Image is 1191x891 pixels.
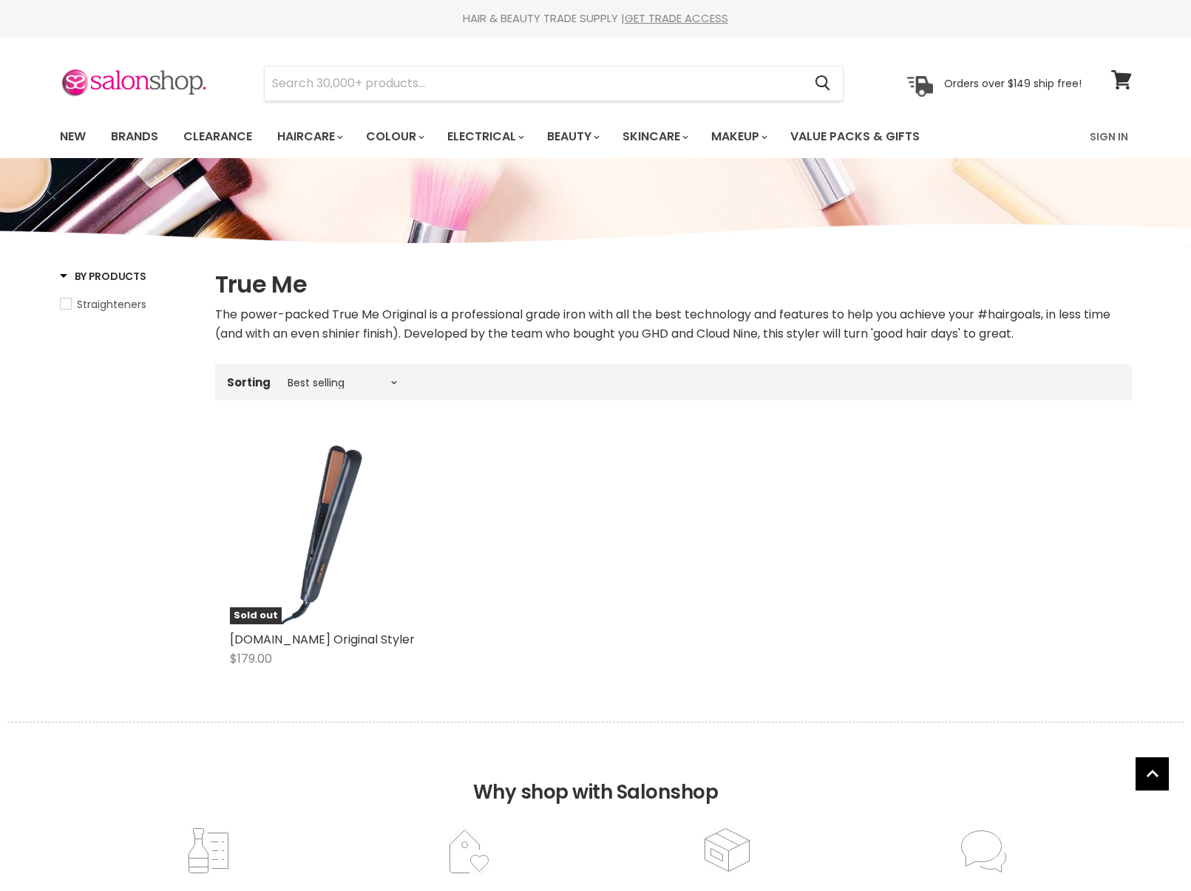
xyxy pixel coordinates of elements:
[264,66,844,101] form: Product
[230,650,272,667] span: $179.00
[261,436,387,624] img: True.Me Original Styler
[700,121,776,152] a: Makeup
[779,121,931,152] a: Value Packs & Gifts
[60,296,197,313] a: Straighteners
[227,376,271,389] label: Sorting
[1081,121,1137,152] a: Sign In
[944,76,1082,89] p: Orders over $149 ship free!
[41,11,1150,26] div: HAIR & BEAUTY TRADE SUPPLY |
[436,121,533,152] a: Electrical
[355,121,433,152] a: Colour
[625,10,728,26] a: GET TRADE ACCESS
[41,115,1150,158] nav: Main
[100,121,169,152] a: Brands
[1136,757,1169,796] span: Back to top
[172,121,263,152] a: Clearance
[804,66,843,100] button: Search
[230,607,282,624] span: Sold out
[266,121,352,152] a: Haircare
[60,269,146,284] h3: By Products
[1117,822,1176,876] iframe: Gorgias live chat messenger
[536,121,608,152] a: Beauty
[7,722,1184,826] h2: Why shop with Salonshop
[215,306,1110,342] span: The power-packed True Me Original is a professional grade iron with all the best technology and f...
[49,115,1006,158] ul: Main menu
[49,121,97,152] a: New
[215,269,1132,300] h1: True Me
[611,121,697,152] a: Skincare
[1136,757,1169,791] a: Back to top
[230,436,418,624] a: True.Me Original StylerSold out
[77,297,146,312] span: Straighteners
[230,631,415,648] a: [DOMAIN_NAME] Original Styler
[265,66,804,100] input: Search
